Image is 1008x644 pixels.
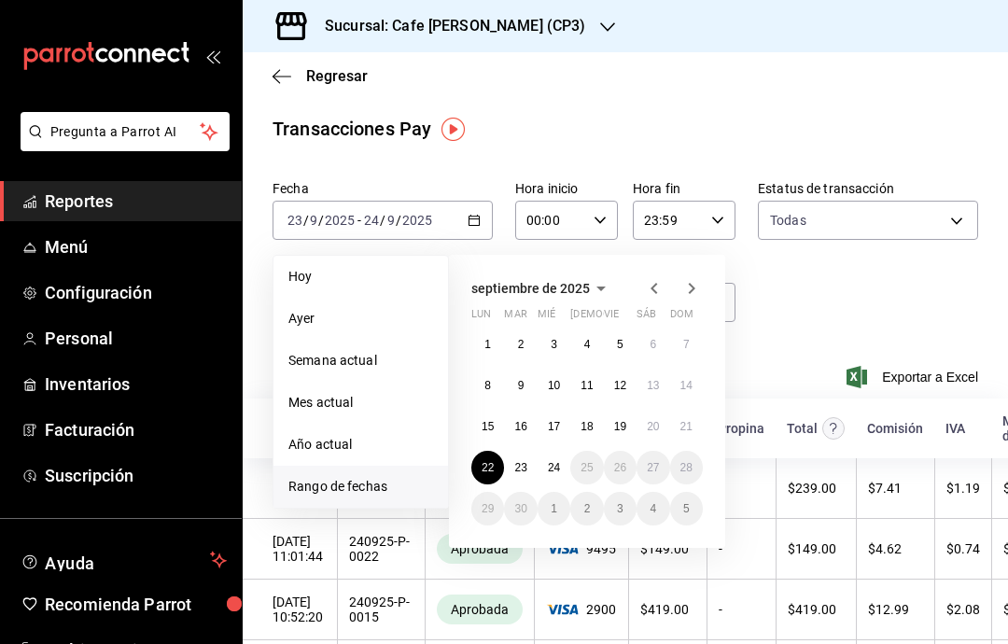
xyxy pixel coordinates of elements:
[45,549,203,571] span: Ayuda
[288,351,433,371] span: Semana actual
[538,369,570,402] button: 10 de septiembre de 2025
[581,461,593,474] abbr: 25 de septiembre de 2025
[309,213,318,228] input: --
[538,492,570,525] button: 1 de octubre de 2025
[546,541,617,556] span: 9495
[647,379,659,392] abbr: 13 de septiembre de 2025
[318,213,324,228] span: /
[441,118,465,141] img: Tooltip marker
[482,502,494,515] abbr: 29 de septiembre de 2025
[273,182,493,195] label: Fecha
[288,309,433,329] span: Ayer
[570,328,603,361] button: 4 de septiembre de 2025
[581,379,593,392] abbr: 11 de septiembre de 2025
[273,67,368,85] button: Regresar
[946,541,980,556] span: $ 0.74
[551,338,557,351] abbr: 3 de septiembre de 2025
[707,580,776,640] td: -
[822,417,845,440] svg: Este monto equivale al total pagado por el comensal antes de aplicar Comisión e IVA.
[604,328,637,361] button: 5 de septiembre de 2025
[570,369,603,402] button: 11 de septiembre de 2025
[471,308,491,328] abbr: lunes
[650,502,656,515] abbr: 4 de octubre de 2025
[504,492,537,525] button: 30 de septiembre de 2025
[868,481,902,496] span: $ 7.41
[670,369,703,402] button: 14 de septiembre de 2025
[683,502,690,515] abbr: 5 de octubre de 2025
[515,182,618,195] label: Hora inicio
[437,595,523,624] div: Transacciones cobradas de manera exitosa.
[680,379,693,392] abbr: 14 de septiembre de 2025
[243,580,337,640] td: [DATE] 10:52:20
[945,421,965,436] div: IVA
[614,461,626,474] abbr: 26 de septiembre de 2025
[570,492,603,525] button: 2 de octubre de 2025
[584,502,591,515] abbr: 2 de octubre de 2025
[584,338,591,351] abbr: 4 de septiembre de 2025
[614,420,626,433] abbr: 19 de septiembre de 2025
[670,308,693,328] abbr: domingo
[637,308,656,328] abbr: sábado
[640,541,689,556] span: $ 149.00
[570,451,603,484] button: 25 de septiembre de 2025
[471,281,590,296] span: septiembre de 2025
[401,213,433,228] input: ----
[45,371,227,397] span: Inventarios
[581,420,593,433] abbr: 18 de septiembre de 2025
[680,420,693,433] abbr: 21 de septiembre de 2025
[518,338,525,351] abbr: 2 de septiembre de 2025
[548,379,560,392] abbr: 10 de septiembre de 2025
[546,602,617,617] span: 2900
[548,461,560,474] abbr: 24 de septiembre de 2025
[288,435,433,455] span: Año actual
[443,541,516,556] span: Aprobada
[788,602,836,617] span: $ 419.00
[604,308,619,328] abbr: viernes
[288,393,433,413] span: Mes actual
[303,213,309,228] span: /
[437,534,523,564] div: Transacciones cobradas de manera exitosa.
[637,492,669,525] button: 4 de octubre de 2025
[518,379,525,392] abbr: 9 de septiembre de 2025
[45,326,227,351] span: Personal
[45,592,227,617] span: Recomienda Parrot
[788,541,836,556] span: $ 149.00
[570,410,603,443] button: 18 de septiembre de 2025
[640,602,689,617] span: $ 419.00
[637,451,669,484] button: 27 de septiembre de 2025
[538,308,555,328] abbr: miércoles
[604,410,637,443] button: 19 de septiembre de 2025
[45,463,227,488] span: Suscripción
[306,67,368,85] span: Regresar
[243,519,337,580] td: [DATE] 11:01:44
[504,369,537,402] button: 9 de septiembre de 2025
[538,328,570,361] button: 3 de septiembre de 2025
[337,519,425,580] td: 240925-P-0022
[482,420,494,433] abbr: 15 de septiembre de 2025
[324,213,356,228] input: ----
[13,135,230,155] a: Pregunta a Parrot AI
[45,234,227,259] span: Menú
[504,451,537,484] button: 23 de septiembre de 2025
[570,308,680,328] abbr: jueves
[287,213,303,228] input: --
[551,502,557,515] abbr: 1 de octubre de 2025
[471,410,504,443] button: 15 de septiembre de 2025
[386,213,396,228] input: --
[946,602,980,617] span: $ 2.08
[867,421,923,436] div: Comisión
[683,338,690,351] abbr: 7 de septiembre de 2025
[21,112,230,151] button: Pregunta a Parrot AI
[538,451,570,484] button: 24 de septiembre de 2025
[670,410,703,443] button: 21 de septiembre de 2025
[471,328,504,361] button: 1 de septiembre de 2025
[680,461,693,474] abbr: 28 de septiembre de 2025
[604,369,637,402] button: 12 de septiembre de 2025
[484,338,491,351] abbr: 1 de septiembre de 2025
[504,410,537,443] button: 16 de septiembre de 2025
[50,122,201,142] span: Pregunta a Parrot AI
[205,49,220,63] button: open_drawer_menu
[617,502,623,515] abbr: 3 de octubre de 2025
[484,379,491,392] abbr: 8 de septiembre de 2025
